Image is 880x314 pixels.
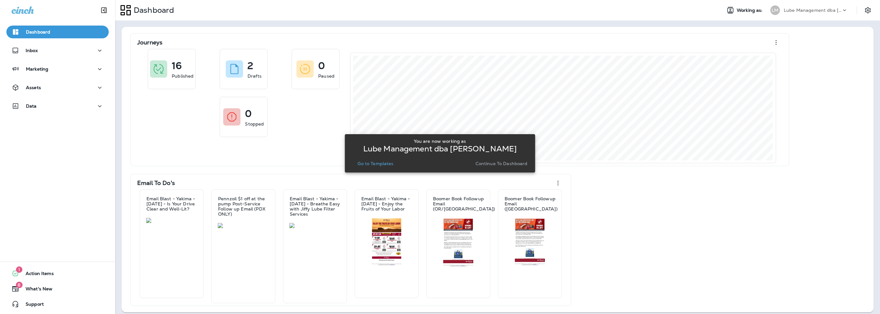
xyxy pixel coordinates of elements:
[475,161,528,166] p: Continue to Dashboard
[26,29,50,34] p: Dashboard
[19,286,52,294] span: What's New
[146,196,197,211] p: Email Blast - Yakima - [DATE] - Is Your Drive Clear and Well-Lit?
[218,223,269,228] img: ff7b2bb0-552f-4d89-badc-fd9b0705f65b.jpg
[363,146,517,151] p: Lube Management dba [PERSON_NAME]
[6,282,109,295] button: 8What's New
[6,267,109,280] button: 1Action Items
[473,159,530,168] button: Continue to Dashboard
[131,5,174,15] p: Dashboard
[16,266,22,273] span: 1
[737,8,764,13] span: Working as:
[19,271,54,279] span: Action Items
[357,161,393,166] p: Go to Templates
[862,4,874,16] button: Settings
[26,66,48,72] p: Marketing
[290,196,340,217] p: Email Blast - Yakima - [DATE] - Breathe Easy with Jiffy Lube Filter Services
[289,223,341,228] img: e3de154c-6075-45e7-a178-58e0db3130e9.jpg
[6,26,109,38] button: Dashboard
[26,103,37,109] p: Data
[414,139,466,144] p: You are now working as
[16,282,22,288] span: 8
[6,100,109,112] button: Data
[137,39,162,46] p: Journeys
[26,85,41,90] p: Assets
[137,180,175,186] p: Email To Do's
[218,196,269,217] p: Pennzoil $1 off at the pump Post-Service Follow up Email (PDX ONLY)
[318,73,334,79] p: Paused
[19,302,44,309] span: Support
[247,63,253,69] p: 2
[318,63,325,69] p: 0
[95,4,113,17] button: Collapse Sidebar
[6,63,109,75] button: Marketing
[355,159,396,168] button: Go to Templates
[247,73,262,79] p: Drafts
[770,5,780,15] div: LM
[6,81,109,94] button: Assets
[172,73,193,79] p: Published
[6,44,109,57] button: Inbox
[146,218,197,223] img: 4cd89be9-837a-4b52-ac19-d48e371aa35e.jpg
[6,298,109,310] button: Support
[784,8,841,13] p: Lube Management dba [PERSON_NAME]
[26,48,38,53] p: Inbox
[245,121,264,127] p: Stopped
[245,111,252,117] p: 0
[172,63,182,69] p: 16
